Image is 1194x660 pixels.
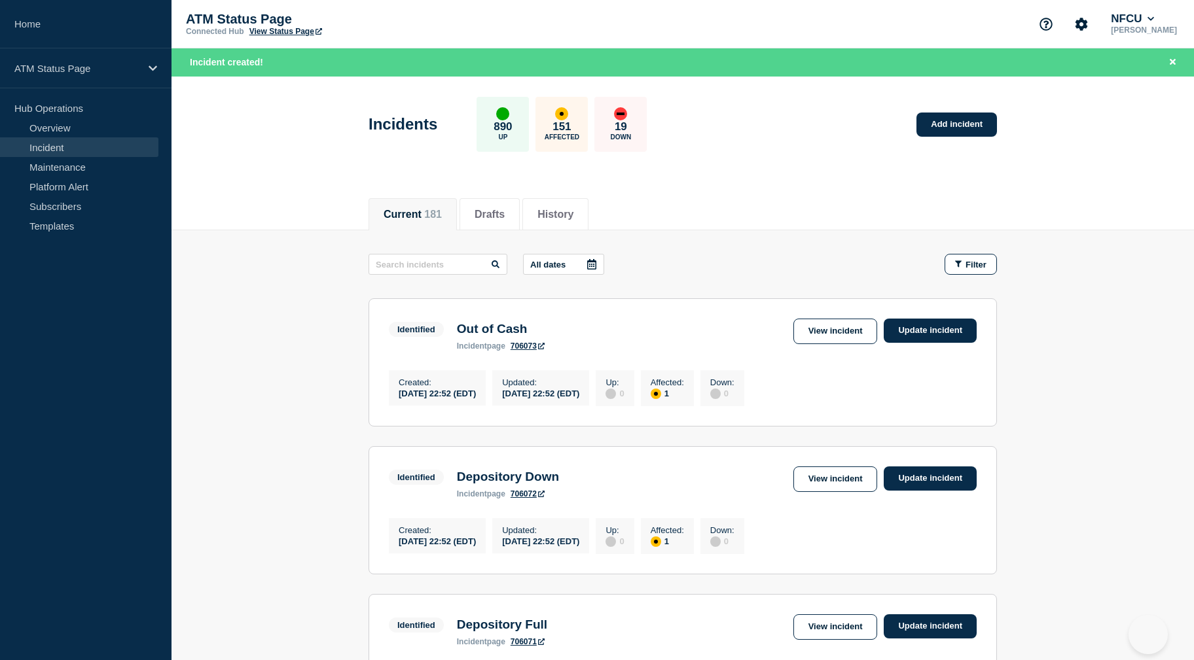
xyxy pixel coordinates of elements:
[530,260,566,269] p: All dates
[606,377,624,387] p: Up :
[710,387,734,399] div: 0
[457,489,505,498] p: page
[511,489,545,498] a: 706072
[511,637,545,646] a: 706071
[793,466,878,492] a: View incident
[389,617,444,633] span: Identified
[424,209,442,220] span: 181
[710,535,734,547] div: 0
[651,535,684,547] div: 1
[384,209,442,220] button: Current 181
[369,254,507,275] input: Search incidents
[606,536,616,547] div: disabled
[475,209,505,220] button: Drafts
[710,525,734,535] p: Down :
[523,254,604,275] button: All dates
[457,341,487,351] span: incident
[496,107,509,120] div: up
[389,470,444,485] span: Identified
[457,341,505,351] p: page
[552,120,571,133] p: 151
[1108,12,1157,26] button: NFCU
[537,209,573,220] button: History
[494,120,512,133] p: 890
[1165,55,1181,70] button: Close banner
[606,525,624,535] p: Up :
[399,387,476,398] div: [DATE] 22:52 (EDT)
[651,536,661,547] div: affected
[606,387,624,399] div: 0
[502,377,579,387] p: Updated :
[966,260,986,269] span: Filter
[399,525,476,535] p: Created :
[502,535,579,546] div: [DATE] 22:52 (EDT)
[389,322,444,337] span: Identified
[710,389,721,399] div: disabled
[186,27,244,36] p: Connected Hub
[793,614,878,640] a: View incident
[884,614,977,638] a: Update incident
[606,389,616,399] div: disabled
[884,319,977,343] a: Update incident
[651,389,661,399] div: affected
[555,107,568,120] div: affected
[502,525,579,535] p: Updated :
[1068,10,1095,38] button: Account settings
[457,637,487,646] span: incident
[614,107,627,120] div: down
[511,341,545,351] a: 706073
[457,637,505,646] p: page
[457,489,487,498] span: incident
[190,57,263,67] span: Incident created!
[369,115,437,133] h1: Incidents
[545,133,579,141] p: Affected
[651,377,684,387] p: Affected :
[945,254,997,275] button: Filter
[651,525,684,535] p: Affected :
[502,387,579,398] div: [DATE] 22:52 (EDT)
[611,133,632,141] p: Down
[457,470,559,484] h3: Depository Down
[457,617,547,632] h3: Depository Full
[498,133,507,141] p: Up
[457,322,545,336] h3: Out of Cash
[615,120,627,133] p: 19
[1108,26,1180,35] p: [PERSON_NAME]
[710,377,734,387] p: Down :
[884,466,977,491] a: Update incident
[14,63,140,74] p: ATM Status Page
[710,536,721,547] div: disabled
[249,27,322,36] a: View Status Page
[793,319,878,344] a: View incident
[916,113,997,137] a: Add incident
[399,535,476,546] div: [DATE] 22:52 (EDT)
[1032,10,1060,38] button: Support
[651,387,684,399] div: 1
[399,377,476,387] p: Created :
[186,12,448,27] p: ATM Status Page
[1129,615,1168,654] iframe: Help Scout Beacon - Open
[606,535,624,547] div: 0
